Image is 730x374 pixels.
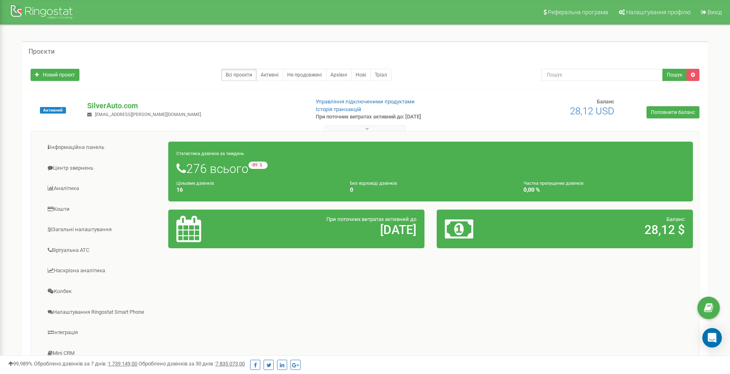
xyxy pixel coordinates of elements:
span: Реферальна програма [548,9,608,15]
u: 1 739 149,00 [108,361,137,367]
a: Центр звернень [37,158,169,178]
span: Вихід [708,9,722,15]
a: Наскрізна аналітика [37,261,169,281]
h5: Проєкти [29,48,55,55]
a: Кошти [37,199,169,219]
span: [EMAIL_ADDRESS][PERSON_NAME][DOMAIN_NAME] [95,112,201,117]
a: Історія транзакцій [316,106,361,112]
a: Управління підключеними продуктами [316,98,415,105]
a: Інформаційна панель [37,138,169,157]
a: Нові [351,69,371,81]
small: -89 [248,162,268,169]
a: Інтеграція [37,323,169,343]
span: Налаштування профілю [626,9,690,15]
a: Поповнити баланс [646,106,699,118]
small: Частка пропущених дзвінків [523,181,583,186]
span: Оброблено дзвінків за 30 днів : [139,361,245,367]
span: Оброблено дзвінків за 7 днів : [34,361,137,367]
span: Активний [40,107,66,114]
h4: 16 [176,187,338,193]
a: Аналiтика [37,179,169,199]
h1: 276 всього [176,162,685,175]
small: Цільових дзвінків [176,181,214,186]
span: 28,12 USD [570,105,614,117]
a: Mini CRM [37,343,169,363]
a: Віртуальна АТС [37,241,169,260]
button: Пошук [662,69,687,81]
span: Баланс [666,216,685,222]
div: Open Intercom Messenger [702,328,722,348]
span: 99,989% [8,361,33,367]
a: Всі проєкти [221,69,257,81]
a: Новий проєкт [31,69,79,81]
span: При поточних витратах активний до [326,216,416,222]
p: При поточних витратах активний до: [DATE] [316,113,474,121]
h2: 28,12 $ [529,223,685,236]
h2: [DATE] [260,223,416,236]
small: Статистика дзвінків за тиждень [176,151,244,156]
u: 7 835 073,00 [215,361,245,367]
h4: 0 [350,187,511,193]
a: Активні [256,69,283,81]
span: Баланс [597,98,614,105]
a: Тріал [370,69,391,81]
a: Не продовжені [283,69,326,81]
small: Без відповіді дзвінків [350,181,397,186]
p: SilverAuto.сom [87,101,302,111]
a: Архівні [326,69,352,81]
a: Налаштування Ringostat Smart Phone [37,302,169,322]
a: Загальні налаштування [37,220,169,240]
input: Пошук [541,69,663,81]
h4: 0,00 % [523,187,685,193]
a: Колбек [37,282,169,302]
